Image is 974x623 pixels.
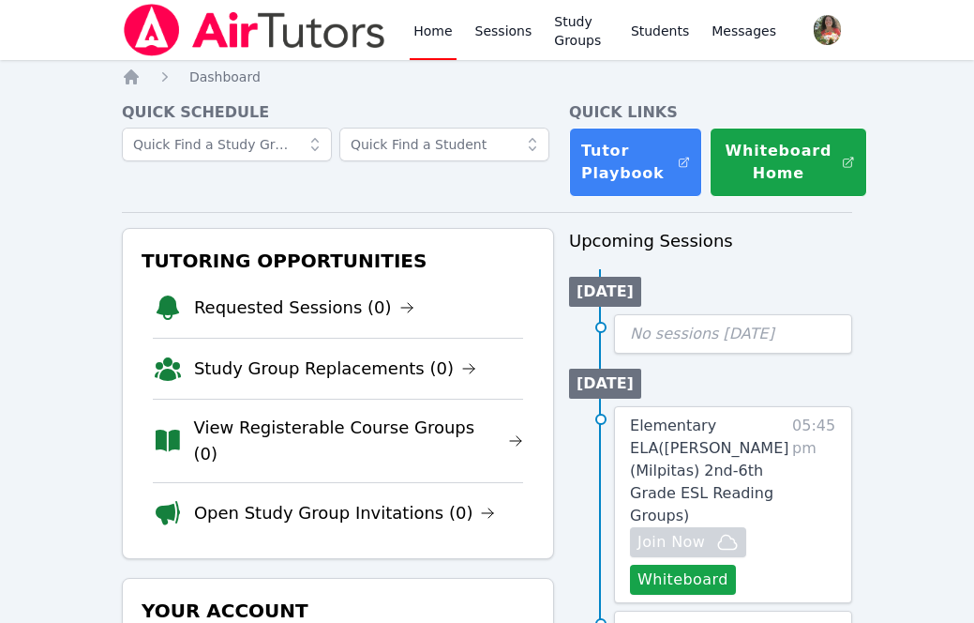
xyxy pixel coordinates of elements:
a: Open Study Group Invitations (0) [194,500,496,526]
span: No sessions [DATE] [630,325,774,342]
a: Tutor Playbook [569,128,702,197]
button: Join Now [630,527,746,557]
span: Dashboard [189,69,261,84]
img: Air Tutors [122,4,387,56]
a: Dashboard [189,68,261,86]
button: Whiteboard Home [710,128,867,197]
a: View Registerable Course Groups (0) [194,415,523,467]
span: 05:45 pm [792,415,836,595]
h4: Quick Schedule [122,101,554,124]
h4: Quick Links [569,101,852,124]
nav: Breadcrumb [122,68,852,86]
input: Quick Find a Study Group [122,128,332,161]
span: Join Now [637,531,705,554]
span: Messages [712,22,776,40]
a: Study Group Replacements (0) [194,356,476,382]
span: Elementary ELA ( [PERSON_NAME] (Milpitas) 2nd-6th Grade ESL Reading Groups ) [630,417,789,524]
a: Elementary ELA([PERSON_NAME] (Milpitas) 2nd-6th Grade ESL Reading Groups) [630,415,788,527]
li: [DATE] [569,277,641,307]
button: Whiteboard [630,565,736,595]
input: Quick Find a Student [339,128,549,161]
h3: Upcoming Sessions [569,228,852,254]
a: Requested Sessions (0) [194,295,414,321]
li: [DATE] [569,369,641,399]
h3: Tutoring Opportunities [138,244,538,278]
